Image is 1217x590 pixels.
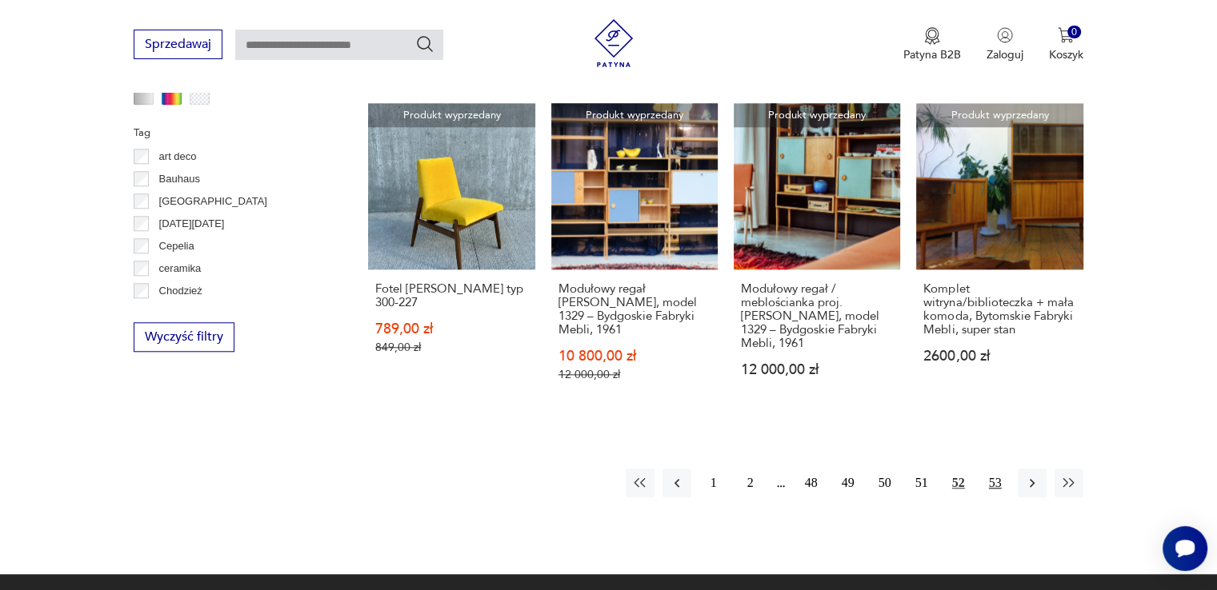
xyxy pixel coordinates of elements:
[981,468,1010,497] button: 53
[134,322,234,352] button: Wyczyść filtry
[797,468,826,497] button: 48
[134,30,222,59] button: Sprzedawaj
[159,237,194,255] p: Cepelia
[159,282,202,300] p: Chodzież
[741,282,893,350] h3: Modułowy regał / meblościanka proj. [PERSON_NAME], model 1329 – Bydgoskie Fabryki Mebli, 1961
[159,215,225,233] p: [DATE][DATE]
[924,27,940,45] img: Ikona medalu
[159,170,200,188] p: Bauhaus
[159,193,267,210] p: [GEOGRAPHIC_DATA]
[699,468,728,497] button: 1
[903,27,961,62] button: Patyna B2B
[944,468,973,497] button: 52
[134,40,222,51] a: Sprzedawaj
[834,468,863,497] button: 49
[159,148,197,165] p: art deco
[590,19,638,67] img: Patyna - sklep z meblami i dekoracjami vintage
[916,103,1083,413] a: Produkt wyprzedanyKomplet witryna/biblioteczka + mała komoda, Bytomskie Fabryki Mebli, super stan...
[558,368,711,381] p: 12 000,00 zł
[1067,26,1081,39] div: 0
[159,260,202,277] p: ceramika
[1058,27,1074,43] img: Ikona koszyka
[734,103,900,413] a: Produkt wyprzedanyModułowy regał / meblościanka proj. Rajmund Hałas, model 1329 – Bydgoskie Fabry...
[871,468,899,497] button: 50
[736,468,765,497] button: 2
[1049,27,1083,62] button: 0Koszyk
[1049,47,1083,62] p: Koszyk
[159,305,199,322] p: Ćmielów
[551,103,718,413] a: Produkt wyprzedanyModułowy regał Rajmunda Hałasa, model 1329 – Bydgoskie Fabryki Mebli, 1961Moduł...
[368,103,534,413] a: Produkt wyprzedanyFotel Celia typ 300-227Fotel [PERSON_NAME] typ 300-227789,00 zł849,00 zł
[375,341,527,354] p: 849,00 zł
[907,468,936,497] button: 51
[558,349,711,363] p: 10 800,00 zł
[923,349,1075,363] p: 2600,00 zł
[1163,526,1207,571] iframe: Smartsupp widget button
[134,124,330,142] p: Tag
[375,282,527,309] h3: Fotel [PERSON_NAME] typ 300-227
[375,322,527,336] p: 789,00 zł
[558,282,711,337] h3: Modułowy regał [PERSON_NAME], model 1329 – Bydgoskie Fabryki Mebli, 1961
[903,27,961,62] a: Ikona medaluPatyna B2B
[987,27,1023,62] button: Zaloguj
[997,27,1013,43] img: Ikonka użytkownika
[923,282,1075,337] h3: Komplet witryna/biblioteczka + mała komoda, Bytomskie Fabryki Mebli, super stan
[415,34,434,54] button: Szukaj
[903,47,961,62] p: Patyna B2B
[741,363,893,377] p: 12 000,00 zł
[987,47,1023,62] p: Zaloguj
